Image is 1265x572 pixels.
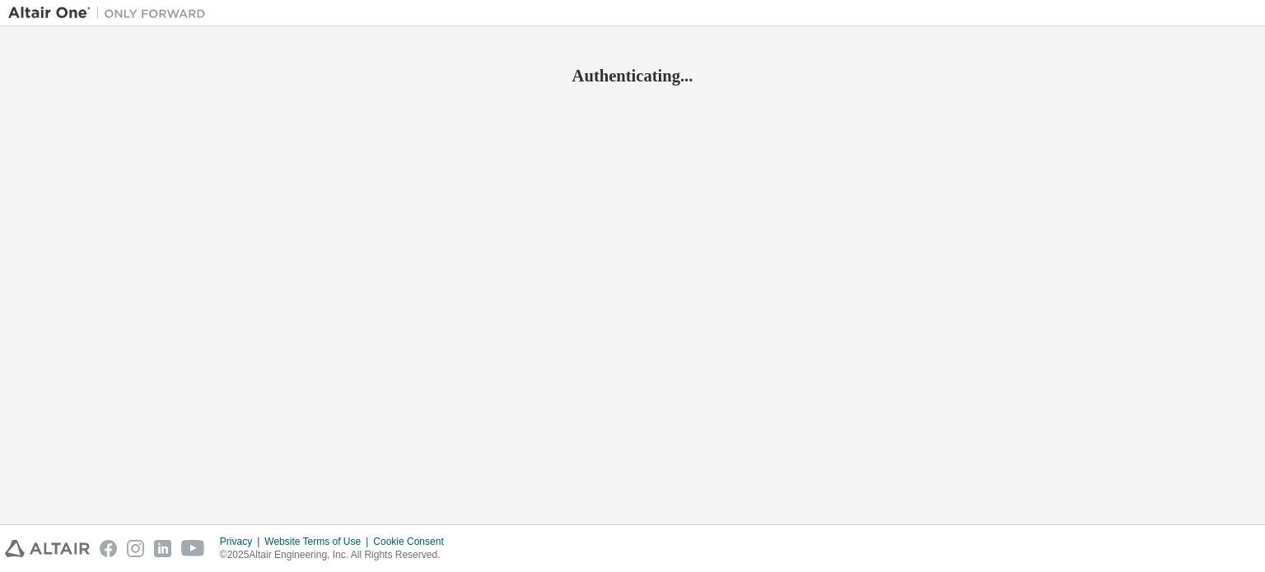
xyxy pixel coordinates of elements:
[127,540,144,557] img: instagram.svg
[220,548,454,562] p: © 2025 Altair Engineering, Inc. All Rights Reserved.
[220,535,264,548] div: Privacy
[264,535,373,548] div: Website Terms of Use
[8,65,1257,86] h2: Authenticating...
[373,535,453,548] div: Cookie Consent
[5,540,90,557] img: altair_logo.svg
[100,540,117,557] img: facebook.svg
[181,540,205,557] img: youtube.svg
[154,540,171,557] img: linkedin.svg
[8,5,214,21] img: Altair One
